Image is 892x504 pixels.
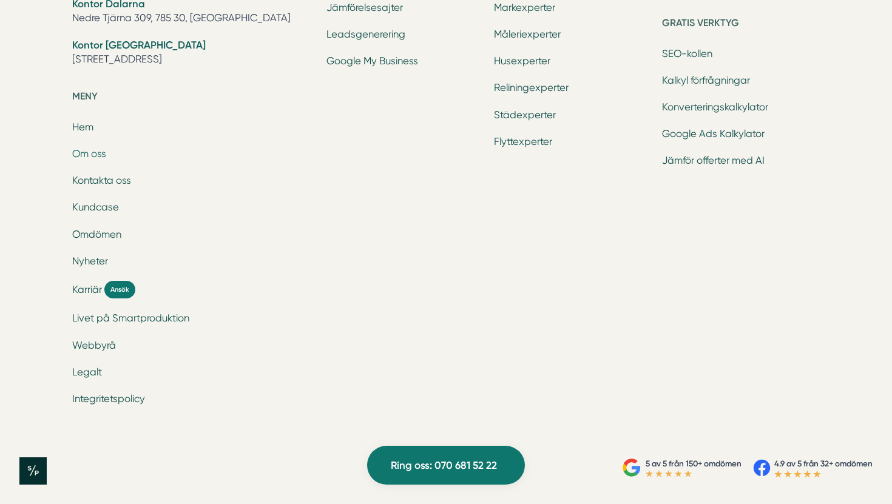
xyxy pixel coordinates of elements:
[72,366,102,378] a: Legalt
[72,312,189,324] a: Livet på Smartproduktion
[72,393,145,405] a: Integritetspolicy
[494,55,550,67] a: Husexperter
[391,457,497,474] span: Ring oss: 070 681 52 22
[774,457,873,470] p: 4.9 av 5 från 32+ omdömen
[72,121,93,133] a: Hem
[72,148,106,160] a: Om oss
[662,48,712,59] a: SEO-kollen
[326,55,418,67] a: Google My Business
[72,229,121,240] a: Omdömen
[72,283,102,297] span: Karriär
[72,201,119,213] a: Kundcase
[646,457,742,470] p: 5 av 5 från 150+ omdömen
[326,29,405,40] a: Leadsgenerering
[662,155,765,166] a: Jämför offerter med AI
[494,109,556,121] a: Städexperter
[494,29,561,40] a: Måleriexperter
[494,82,569,93] a: Reliningexperter
[662,101,768,113] a: Konverteringskalkylator
[104,281,135,298] span: Ansök
[72,340,116,351] a: Webbyrå
[662,128,765,139] a: Google Ads Kalkylator
[326,2,403,13] a: Jämförelsesajter
[494,136,552,147] a: Flyttexperter
[662,75,750,86] a: Kalkyl förfrågningar
[662,15,820,35] h5: Gratis verktyg
[72,39,206,51] strong: Kontor [GEOGRAPHIC_DATA]
[367,446,525,485] a: Ring oss: 070 681 52 22
[72,281,312,298] a: Karriär Ansök
[72,175,131,186] a: Kontakta oss
[72,255,108,267] a: Nyheter
[494,2,555,13] a: Markexperter
[72,89,312,108] h5: Meny
[72,38,312,69] li: [STREET_ADDRESS]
